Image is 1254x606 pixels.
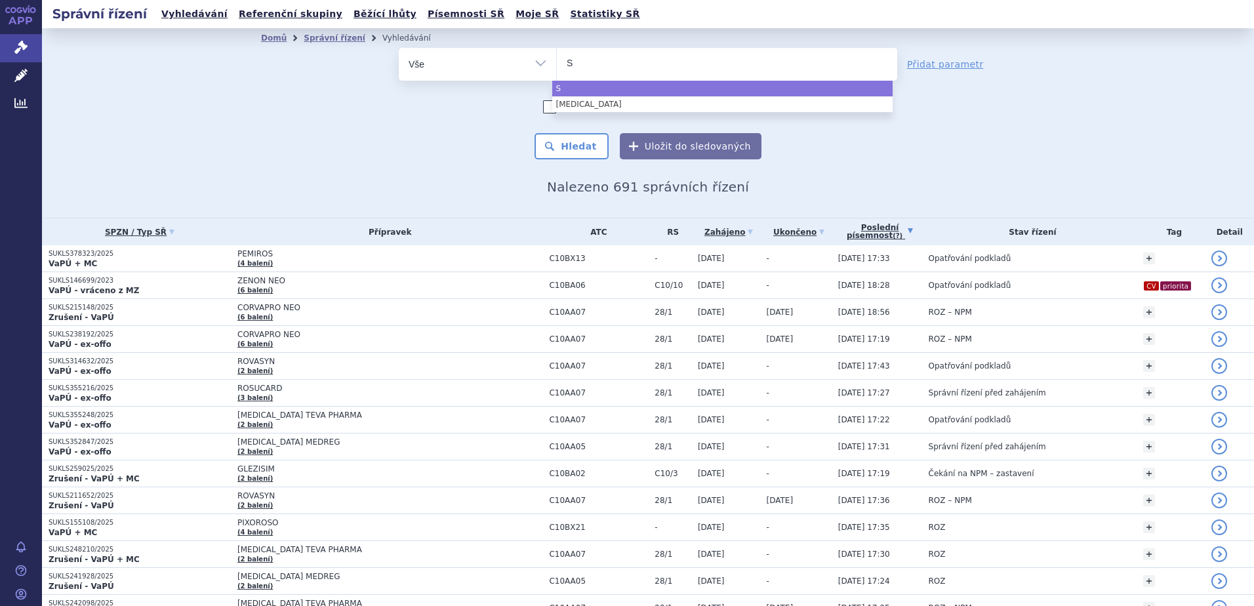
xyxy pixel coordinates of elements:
[549,496,648,505] span: C10AA07
[237,276,542,285] span: ZENON NEO
[49,303,231,312] p: SUKLS215148/2025
[549,281,648,290] span: C10BA06
[549,254,648,263] span: C10BX13
[237,555,273,563] a: (2 balení)
[929,334,972,344] span: ROZ – NPM
[838,281,890,290] span: [DATE] 18:28
[237,249,542,258] span: PEMIROS
[49,491,231,500] p: SUKLS211652/2025
[766,415,769,424] span: -
[929,550,946,559] span: ROZ
[766,550,769,559] span: -
[929,576,946,586] span: ROZ
[907,58,984,71] a: Přidat parametr
[535,133,609,159] button: Hledat
[549,388,648,397] span: C10AA07
[49,518,231,527] p: SUKLS155108/2025
[49,555,140,564] strong: Zrušení - VaPÚ + MC
[838,254,890,263] span: [DATE] 17:33
[549,469,648,478] span: C10BA02
[235,5,346,23] a: Referenční skupiny
[237,464,542,474] span: GLEZISIM
[1211,358,1227,374] a: detail
[838,361,890,371] span: [DATE] 17:43
[49,384,231,393] p: SUKLS355216/2025
[1143,253,1155,264] a: +
[49,411,231,420] p: SUKLS355248/2025
[698,361,725,371] span: [DATE]
[549,523,648,532] span: C10BX21
[655,576,691,586] span: 28/1
[929,281,1011,290] span: Opatřování podkladů
[655,334,691,344] span: 28/1
[1211,493,1227,508] a: detail
[49,367,111,376] strong: VaPÚ - ex-offo
[237,475,273,482] a: (2 balení)
[49,420,111,430] strong: VaPÚ - ex-offo
[1211,466,1227,481] a: detail
[237,313,273,321] a: (6 balení)
[549,308,648,317] span: C10AA07
[838,469,890,478] span: [DATE] 17:19
[766,388,769,397] span: -
[929,523,946,532] span: ROZ
[838,576,890,586] span: [DATE] 17:24
[49,313,114,322] strong: Zrušení - VaPÚ
[1211,546,1227,562] a: detail
[1211,412,1227,428] a: detail
[49,501,114,510] strong: Zrušení - VaPÚ
[237,357,542,366] span: ROVASYN
[1143,414,1155,426] a: +
[49,474,140,483] strong: Zrušení - VaPÚ + MC
[237,545,542,554] span: [MEDICAL_DATA] TEVA PHARMA
[766,223,831,241] a: Ukončeno
[49,340,111,349] strong: VaPÚ - ex-offo
[929,361,1011,371] span: Opatřování podkladů
[1211,251,1227,266] a: detail
[838,496,890,505] span: [DATE] 17:36
[1143,521,1155,533] a: +
[49,249,231,258] p: SUKLS378323/2025
[698,496,725,505] span: [DATE]
[237,367,273,374] a: (2 balení)
[929,308,972,317] span: ROZ – NPM
[49,394,111,403] strong: VaPÚ - ex-offo
[549,442,648,451] span: C10AA05
[1143,575,1155,587] a: +
[929,388,1046,397] span: Správní řízení před zahájením
[1211,277,1227,293] a: detail
[922,218,1137,245] th: Stav řízení
[424,5,508,23] a: Písemnosti SŘ
[766,469,769,478] span: -
[698,550,725,559] span: [DATE]
[655,361,691,371] span: 28/1
[929,496,972,505] span: ROZ – NPM
[237,572,542,581] span: [MEDICAL_DATA] MEDREG
[49,223,231,241] a: SPZN / Typ SŘ
[698,469,725,478] span: [DATE]
[237,384,542,393] span: ROSUCARD
[49,437,231,447] p: SUKLS352847/2025
[1143,468,1155,479] a: +
[766,334,793,344] span: [DATE]
[766,254,769,263] span: -
[1211,385,1227,401] a: detail
[698,308,725,317] span: [DATE]
[1211,331,1227,347] a: detail
[1143,306,1155,318] a: +
[655,442,691,451] span: 28/1
[237,421,273,428] a: (2 balení)
[49,545,231,554] p: SUKLS248210/2025
[231,218,542,245] th: Přípravek
[1143,333,1155,345] a: +
[893,232,902,240] abbr: (?)
[350,5,420,23] a: Běžící lhůty
[929,254,1011,263] span: Opatřování podkladů
[655,469,691,478] span: C10/3
[698,223,760,241] a: Zahájeno
[237,340,273,348] a: (6 balení)
[237,287,273,294] a: (6 balení)
[648,218,691,245] th: RS
[549,334,648,344] span: C10AA07
[698,388,725,397] span: [DATE]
